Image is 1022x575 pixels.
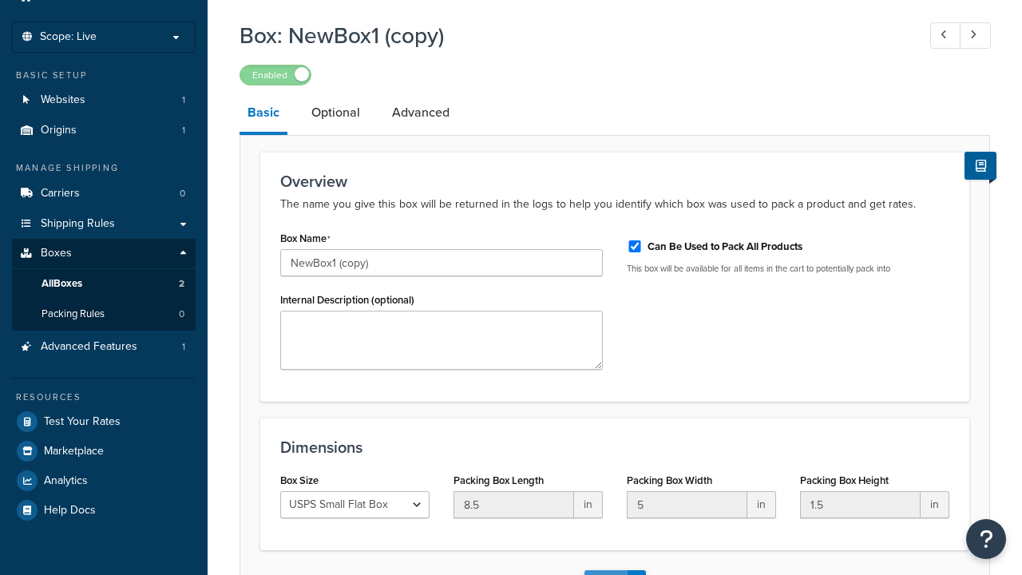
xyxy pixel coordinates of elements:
[12,239,196,268] a: Boxes
[41,93,85,107] span: Websites
[12,179,196,208] li: Carriers
[280,172,949,190] h3: Overview
[12,407,196,436] a: Test Your Rates
[12,179,196,208] a: Carriers0
[12,466,196,495] a: Analytics
[280,294,414,306] label: Internal Description (optional)
[41,247,72,260] span: Boxes
[12,239,196,330] li: Boxes
[280,474,319,486] label: Box Size
[921,491,949,518] span: in
[12,391,196,404] div: Resources
[41,340,137,354] span: Advanced Features
[960,22,991,49] a: Next Record
[12,209,196,239] a: Shipping Rules
[12,269,196,299] a: AllBoxes2
[384,93,458,132] a: Advanced
[280,232,331,245] label: Box Name
[12,437,196,466] a: Marketplace
[42,307,105,321] span: Packing Rules
[627,263,949,275] p: This box will be available for all items in the cart to potentially pack into
[12,332,196,362] li: Advanced Features
[12,85,196,115] a: Websites1
[240,20,901,51] h1: Box: NewBox1 (copy)
[12,299,196,329] a: Packing Rules0
[12,332,196,362] a: Advanced Features1
[179,277,184,291] span: 2
[12,299,196,329] li: Packing Rules
[44,445,104,458] span: Marketplace
[182,124,185,137] span: 1
[12,116,196,145] li: Origins
[574,491,603,518] span: in
[966,519,1006,559] button: Open Resource Center
[648,240,802,254] label: Can Be Used to Pack All Products
[41,187,80,200] span: Carriers
[179,307,184,321] span: 0
[454,474,544,486] label: Packing Box Length
[12,85,196,115] li: Websites
[240,93,287,135] a: Basic
[44,474,88,488] span: Analytics
[965,152,996,180] button: Show Help Docs
[180,187,185,200] span: 0
[280,438,949,456] h3: Dimensions
[747,491,776,518] span: in
[182,340,185,354] span: 1
[627,474,712,486] label: Packing Box Width
[44,415,121,429] span: Test Your Rates
[12,116,196,145] a: Origins1
[800,474,889,486] label: Packing Box Height
[303,93,368,132] a: Optional
[12,69,196,82] div: Basic Setup
[12,161,196,175] div: Manage Shipping
[12,496,196,525] a: Help Docs
[930,22,961,49] a: Previous Record
[40,30,97,44] span: Scope: Live
[41,124,77,137] span: Origins
[44,504,96,517] span: Help Docs
[182,93,185,107] span: 1
[41,217,115,231] span: Shipping Rules
[280,195,949,214] p: The name you give this box will be returned in the logs to help you identify which box was used t...
[42,277,82,291] span: All Boxes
